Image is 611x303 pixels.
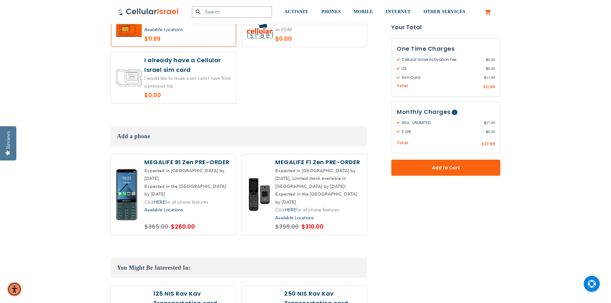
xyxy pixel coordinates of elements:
span: 27.99 [484,120,495,126]
span: 11.99 [484,75,495,80]
a: HERE [154,199,165,205]
span: $ [486,66,488,72]
span: INTERNET [386,9,411,14]
a: Available Locations [144,27,183,33]
span: MOBILE [354,9,373,14]
div: Accessibility Menu [7,282,21,296]
span: You Might Be Interested In: [117,265,191,271]
h3: One Time Charges [397,44,495,54]
span: Xtra : UNLIMITED [397,120,484,126]
img: Cellular Israel Logo [118,8,179,16]
span: $ [481,141,484,147]
strong: Your Total [391,22,500,32]
span: $ [484,120,486,126]
span: $ [486,129,488,135]
span: Monthly Charges [397,108,451,116]
span: Cellular Israel Activation Fee [397,57,486,63]
span: 0.00 [486,57,495,63]
a: Available Locations [275,215,314,221]
a: Available Locations [144,207,183,213]
span: OTHER SERVICES [423,9,465,14]
input: Search [192,6,272,18]
div: Reviews [5,131,11,149]
span: 5 GB [397,129,486,135]
span: $ [484,75,486,80]
span: Help [452,110,457,115]
span: $ [486,57,488,63]
span: Sim Card [397,75,484,80]
span: 27.99 [484,141,495,147]
button: Add to Cart [391,160,500,176]
span: 0.00 [486,66,495,72]
span: ACTIVATE [284,9,309,14]
span: 0.00 [486,129,495,135]
span: US [397,66,486,72]
a: HERE [285,207,296,213]
span: Total [397,83,408,89]
span: 11.99 [486,84,495,89]
span: PHONES [321,9,341,14]
span: $ [483,84,486,90]
span: Add a phone [117,133,150,139]
span: Add to Cart [412,164,479,171]
span: Total [397,140,408,146]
